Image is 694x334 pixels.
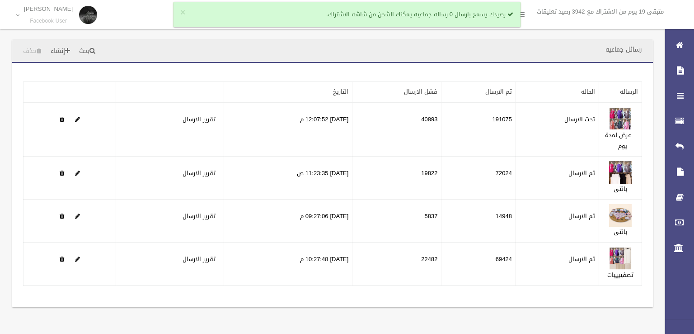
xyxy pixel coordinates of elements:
[183,167,216,179] a: تقرير الارسال
[75,43,99,60] a: بحث
[609,247,632,270] img: 638942633964235032.jpeg
[607,269,633,281] a: تصفييييات
[75,114,80,125] a: Edit
[609,107,632,130] img: 638947458874634215.jpeg
[609,253,632,265] a: Edit
[614,226,627,238] a: بانتى
[75,167,80,179] a: Edit
[609,161,632,184] img: 638906992978540298.jpeg
[224,102,352,157] td: [DATE] 12:07:52 م
[352,200,441,243] td: 5837
[609,210,632,222] a: Edit
[441,157,516,200] td: 72024
[24,5,73,12] p: [PERSON_NAME]
[595,41,653,58] header: رسائل جماعيه
[605,129,631,152] a: عرض لمدة يوم
[180,8,185,17] button: ×
[352,102,441,157] td: 40893
[441,200,516,243] td: 14948
[47,43,74,60] a: إنشاء
[599,82,642,103] th: الرساله
[609,204,632,227] img: 638918385047297033.jpeg
[183,114,216,125] a: تقرير الارسال
[24,18,73,24] small: Facebook User
[568,168,595,179] label: تم الارسال
[516,82,599,103] th: الحاله
[224,157,352,200] td: [DATE] 11:23:35 ص
[75,210,80,222] a: Edit
[564,114,595,125] label: تحت الارسال
[173,2,520,27] div: رصيدك يسمح بارسال 0 رساله جماعيه يمكنك الشحن من شاشه الاشتراك.
[614,183,627,195] a: بانتى
[441,243,516,286] td: 69424
[352,243,441,286] td: 22482
[404,86,437,97] a: فشل الارسال
[333,86,348,97] a: التاريخ
[485,86,512,97] a: تم الارسال
[224,200,352,243] td: [DATE] 09:27:06 م
[609,114,632,125] a: Edit
[352,157,441,200] td: 19822
[224,243,352,286] td: [DATE] 10:27:48 م
[441,102,516,157] td: 191075
[609,167,632,179] a: Edit
[183,253,216,265] a: تقرير الارسال
[568,211,595,222] label: تم الارسال
[75,253,80,265] a: Edit
[568,254,595,265] label: تم الارسال
[183,210,216,222] a: تقرير الارسال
